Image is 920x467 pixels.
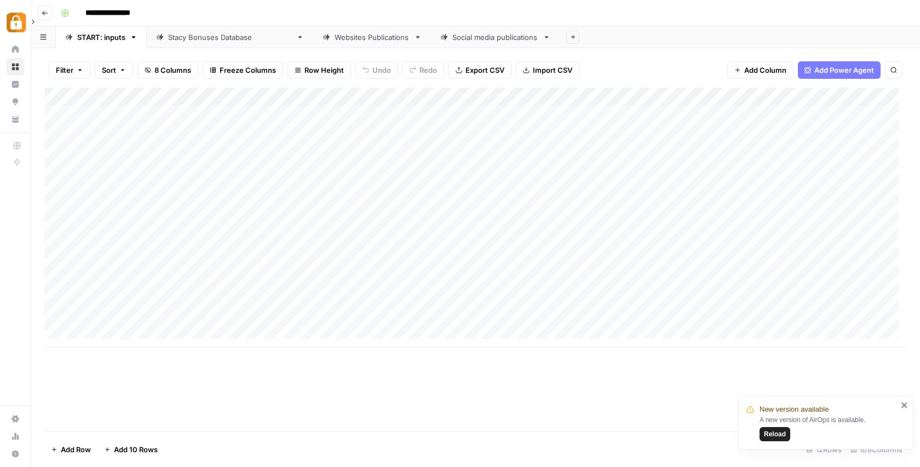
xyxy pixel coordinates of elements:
[7,428,24,445] a: Usage
[203,61,283,79] button: Freeze Columns
[372,65,391,76] span: Undo
[95,61,133,79] button: Sort
[431,26,560,48] a: Social media publications
[147,26,313,48] a: [PERSON_NAME] Bonuses Database
[220,65,276,76] span: Freeze Columns
[77,32,125,43] div: START: inputs
[7,93,24,111] a: Opportunities
[465,65,504,76] span: Export CSV
[56,65,73,76] span: Filter
[449,61,511,79] button: Export CSV
[403,61,444,79] button: Redo
[97,441,164,458] button: Add 10 Rows
[137,61,198,79] button: 8 Columns
[516,61,579,79] button: Import CSV
[760,415,898,441] div: A new version of AirOps is available.
[313,26,431,48] a: Websites Publications
[287,61,351,79] button: Row Height
[760,404,829,415] span: New version available
[798,61,881,79] button: Add Power Agent
[814,65,874,76] span: Add Power Agent
[49,61,90,79] button: Filter
[7,13,26,32] img: Adzz Logo
[7,76,24,93] a: Insights
[61,444,91,455] span: Add Row
[7,58,24,76] a: Browse
[764,429,786,439] span: Reload
[419,65,437,76] span: Redo
[56,26,147,48] a: START: inputs
[846,441,907,458] div: 8/8 Columns
[7,445,24,463] button: Help + Support
[744,65,786,76] span: Add Column
[760,427,790,441] button: Reload
[7,111,24,128] a: Your Data
[452,32,538,43] div: Social media publications
[114,444,158,455] span: Add 10 Rows
[168,32,292,43] div: [PERSON_NAME] Bonuses Database
[44,441,97,458] button: Add Row
[304,65,344,76] span: Row Height
[335,32,410,43] div: Websites Publications
[802,441,846,458] div: 12 Rows
[102,65,116,76] span: Sort
[533,65,572,76] span: Import CSV
[7,9,24,36] button: Workspace: Adzz
[727,61,794,79] button: Add Column
[7,41,24,58] a: Home
[154,65,191,76] span: 8 Columns
[355,61,398,79] button: Undo
[901,401,909,410] button: close
[7,410,24,428] a: Settings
